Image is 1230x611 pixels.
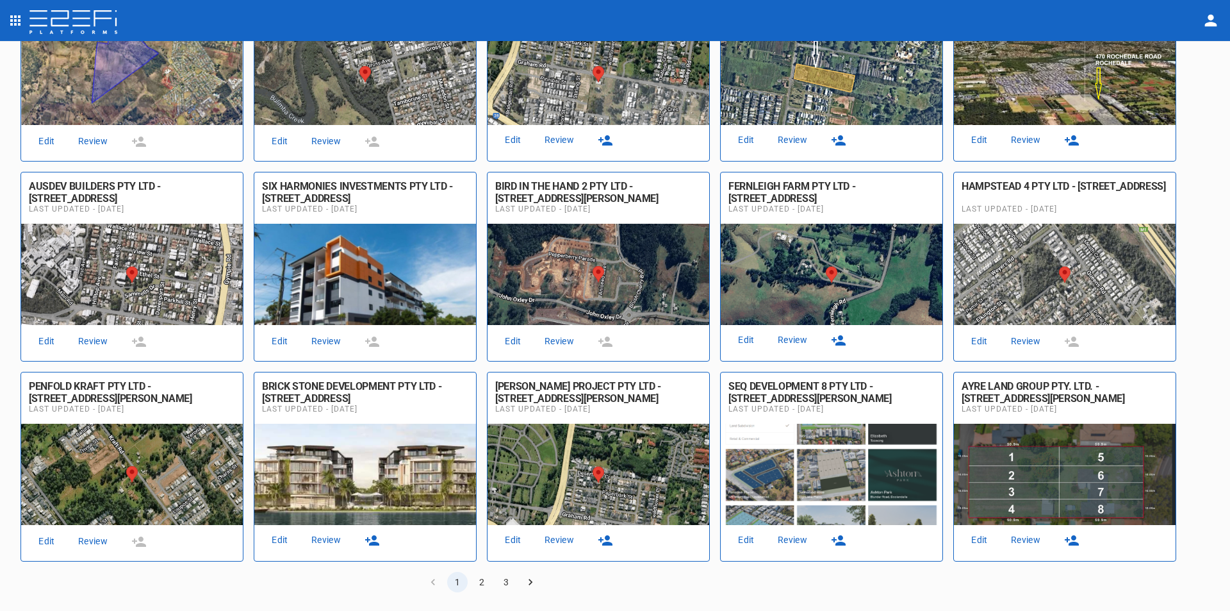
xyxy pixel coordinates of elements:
[447,572,468,592] button: page 1
[539,131,580,149] a: Review
[962,405,1168,414] span: Last Updated - [DATE]
[962,380,1168,417] div: AYRE LAND GROUP PTY. LTD. - [STREET_ADDRESS][PERSON_NAME][PERSON_NAME]
[520,572,541,592] button: Go to next page
[26,533,67,550] a: Edit
[772,531,813,549] a: Review
[959,131,1000,149] a: Edit
[959,333,1000,350] a: Edit
[726,531,767,549] a: Edit
[259,133,300,150] a: Edit
[539,333,580,350] a: Review
[306,333,347,350] a: Review
[29,180,235,205] div: AUSDEV BUILDERS PTY LTD - [STREET_ADDRESS]
[721,224,942,325] img: Proposal Image
[728,180,935,205] h6: FERNLEIGH FARM PTY LTD - 663 Fernleigh Rd, Brooklet
[495,405,701,414] span: Last Updated - [DATE]
[1005,131,1046,149] a: Review
[488,224,709,325] img: Proposal Image
[26,333,67,350] a: Edit
[262,205,468,213] span: Last Updated - [DATE]
[254,224,476,325] img: Proposal Image
[493,131,534,149] a: Edit
[493,333,534,350] a: Edit
[72,533,113,550] a: Review
[495,380,701,417] div: [PERSON_NAME] PROJECT PTY LTD - [STREET_ADDRESS][PERSON_NAME][PERSON_NAME]
[721,24,942,125] img: Proposal Image
[488,24,709,125] img: Proposal Image
[29,380,235,405] div: PENFOLD KRAFT PTY LTD - [STREET_ADDRESS][PERSON_NAME]
[726,331,767,349] a: Edit
[262,380,468,405] div: BRICK STONE DEVELOPMENT PTY LTD - [STREET_ADDRESS]
[962,380,1168,405] h6: AYRE LAND GROUP PTY. LTD. - 17 Sturgeon St, Ormiston
[262,405,468,414] span: Last Updated - [DATE]
[728,380,935,405] div: SEQ DEVELOPMENT 8 PTY LTD - [STREET_ADDRESS][PERSON_NAME]
[495,205,701,213] span: Last Updated - [DATE]
[496,572,516,592] button: Go to page 3
[1005,333,1046,350] a: Review
[262,180,468,205] h6: SIX HARMONIES INVESTMENTS PTY LTD - 3 Grout Street, MacGregor
[728,205,935,213] span: Last Updated - [DATE]
[26,133,67,150] a: Edit
[29,205,235,213] span: Last Updated - [DATE]
[21,224,243,325] img: Proposal Image
[421,572,543,592] nav: pagination navigation
[29,405,235,414] span: Last Updated - [DATE]
[728,380,935,405] h6: SEQ DEVELOPMENT 8 PTY LTD - 103 Elizabeth St, Toowong
[495,180,701,205] div: BIRD IN THE HAND 2 PTY LTD - [STREET_ADDRESS][PERSON_NAME]
[471,572,492,592] button: Go to page 2
[728,405,935,414] span: Last Updated - [DATE]
[254,24,476,125] img: Proposal Image
[254,424,476,525] img: Proposal Image
[728,180,935,205] div: FERNLEIGH FARM PTY LTD - [STREET_ADDRESS]
[262,180,468,205] div: SIX HARMONIES INVESTMENTS PTY LTD - [STREET_ADDRESS]
[954,224,1176,325] img: Proposal Image
[495,180,701,205] h6: BIRD IN THE HAND 2 PTY LTD - 344 John Oxley Dr, Thrumster
[495,380,701,405] h6: BRIDGEMAN PROJECT PTY LTD - 11 Desertrose Cres, Bridgeman Downs
[306,133,347,150] a: Review
[954,424,1176,525] img: Proposal Image
[721,424,942,525] img: Proposal Image
[959,531,1000,549] a: Edit
[772,331,813,349] a: Review
[772,131,813,149] a: Review
[29,380,235,405] h6: PENFOLD KRAFT PTY LTD - 85 Kraft Rd, Pallara
[962,180,1168,205] h6: HAMPSTEAD 4 PTY LTD - 15 Aramis Pl, Nudgee
[1005,531,1046,549] a: Review
[259,531,300,549] a: Edit
[72,133,113,150] a: Review
[21,24,243,125] img: Proposal Image
[954,24,1176,125] img: Proposal Image
[29,180,235,205] h6: AUSDEV BUILDERS PTY LTD - 23 Sammells Dr, Chermside
[262,380,468,405] h6: BRICK STONE DEVELOPMENT PTY LTD - 580 Nerang Broadbeach Rd, Carrara
[72,333,113,350] a: Review
[306,531,347,549] a: Review
[726,131,767,149] a: Edit
[493,531,534,549] a: Edit
[488,424,709,525] img: Proposal Image
[21,424,243,525] img: Proposal Image
[962,205,1168,213] span: Last Updated - [DATE]
[259,333,300,350] a: Edit
[539,531,580,549] a: Review
[962,180,1168,192] div: HAMPSTEAD 4 PTY LTD - [STREET_ADDRESS]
